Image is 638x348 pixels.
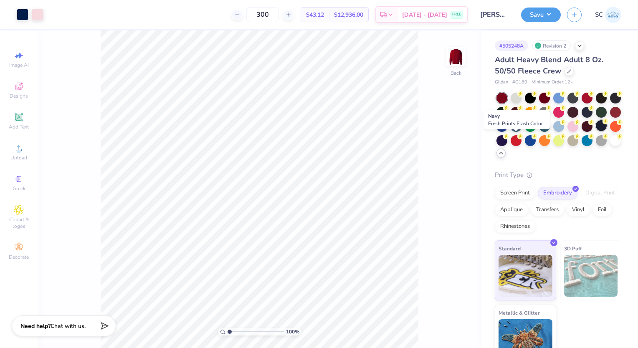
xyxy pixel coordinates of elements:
[452,12,461,18] span: FREE
[246,7,279,22] input: – –
[531,204,564,216] div: Transfers
[580,187,620,199] div: Digital Print
[51,322,86,330] span: Chat with us.
[10,154,27,161] span: Upload
[532,79,573,86] span: Minimum Order: 12 +
[499,244,521,253] span: Standard
[402,10,447,19] span: [DATE] - [DATE]
[564,255,618,297] img: 3D Puff
[9,124,29,130] span: Add Text
[495,204,528,216] div: Applique
[13,185,25,192] span: Greek
[495,187,535,199] div: Screen Print
[605,7,621,23] img: Sadie Case
[495,55,603,76] span: Adult Heavy Blend Adult 8 Oz. 50/50 Fleece Crew
[592,204,612,216] div: Foil
[9,62,29,68] span: Image AI
[499,255,552,297] img: Standard
[495,40,528,51] div: # 505248A
[451,69,461,77] div: Back
[488,120,543,127] span: Fresh Prints Flash Color
[595,10,603,20] span: SC
[9,254,29,260] span: Decorate
[495,220,535,233] div: Rhinestones
[538,187,577,199] div: Embroidery
[495,170,621,180] div: Print Type
[20,322,51,330] strong: Need help?
[532,40,571,51] div: Revision 2
[10,93,28,99] span: Designs
[512,79,527,86] span: # G180
[474,6,515,23] input: Untitled Design
[306,10,324,19] span: $43.12
[499,308,540,317] span: Metallic & Glitter
[484,110,550,129] div: Navy
[567,204,590,216] div: Vinyl
[448,48,464,65] img: Back
[564,244,582,253] span: 3D Puff
[4,216,33,229] span: Clipart & logos
[334,10,363,19] span: $12,936.00
[495,79,508,86] span: Gildan
[286,328,299,335] span: 100 %
[595,7,621,23] a: SC
[521,8,561,22] button: Save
